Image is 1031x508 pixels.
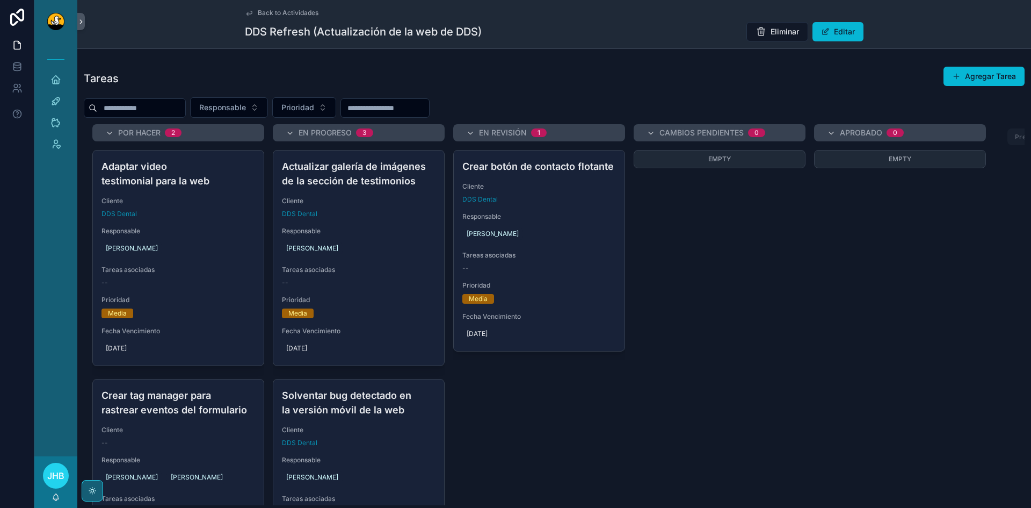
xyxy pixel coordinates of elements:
span: Tareas asociadas [101,266,255,274]
span: [DATE] [286,344,431,353]
span: -- [282,278,288,287]
div: 3 [362,128,367,137]
span: En Revisión [479,127,527,138]
span: Empty [889,155,911,163]
div: 0 [893,128,897,137]
span: Prioridad [101,296,255,304]
span: [PERSON_NAME] [286,473,338,482]
span: -- [462,264,469,273]
div: Media [288,309,307,318]
span: Responsable [101,227,255,235]
span: Responsable [199,102,246,113]
a: [PERSON_NAME] [282,242,343,255]
span: Cliente [101,197,255,205]
span: Prioridad [282,296,435,304]
h4: Adaptar video testimonial para la web [101,159,255,188]
span: [DATE] [106,344,251,353]
span: -- [101,278,108,287]
span: Fecha Vencimiento [282,327,435,335]
span: Eliminar [771,26,799,37]
span: Prioridad [281,102,314,113]
span: Prioridad [462,281,616,290]
a: [PERSON_NAME] [166,471,227,484]
span: Empty [708,155,731,163]
div: Media [469,294,488,304]
a: Back to Actividades [245,9,318,17]
h4: Crear tag manager para rastrear eventos del formulario [101,388,255,417]
span: [PERSON_NAME] [171,473,223,482]
span: -- [101,439,108,447]
h4: Solventar bug detectado en la versión móvil de la web [282,388,435,417]
h4: Crear botón de contacto flotante [462,159,616,174]
button: Eliminar [746,22,808,41]
span: Cliente [282,426,435,434]
span: Cliente [101,426,255,434]
div: Media [108,309,127,318]
div: 1 [538,128,540,137]
span: Fecha Vencimiento [462,312,616,321]
span: Aprobado [840,127,882,138]
span: Cambios Pendientes [659,127,744,138]
a: DDS Dental [282,210,317,218]
span: Tareas asociadas [282,495,435,503]
span: Responsable [282,227,435,235]
span: Fecha Vencimiento [101,327,255,335]
button: Select Button [190,97,268,118]
span: [PERSON_NAME] [467,230,519,238]
span: Tareas asociadas [462,251,616,260]
span: Responsable [462,212,616,221]
h1: DDS Refresh (Actualización de la web de DDS) [245,24,482,39]
a: DDS Dental [101,210,137,218]
button: Editar [812,22,863,41]
a: [PERSON_NAME] [101,471,162,484]
a: [PERSON_NAME] [282,471,343,484]
a: DDS Dental [462,195,498,204]
span: [DATE] [467,330,612,338]
div: 0 [754,128,759,137]
h1: Tareas [84,71,119,86]
button: Select Button [272,97,336,118]
a: Adaptar video testimonial para la webClienteDDS DentalResponsable[PERSON_NAME]Tareas asociadas--P... [92,150,264,366]
span: JHB [47,469,64,482]
a: [PERSON_NAME] [462,227,523,240]
span: Responsable [101,456,255,464]
a: [PERSON_NAME] [101,242,162,255]
span: [PERSON_NAME] [106,244,158,253]
h4: Actualizar galería de imágenes de la sección de testimonios [282,159,435,188]
span: Cliente [462,182,616,191]
a: Actualizar galería de imágenes de la sección de testimoniosClienteDDS DentalResponsable[PERSON_NA... [273,150,445,366]
span: Por Hacer [118,127,161,138]
span: Responsable [282,456,435,464]
a: Crear botón de contacto flotanteClienteDDS DentalResponsable[PERSON_NAME]Tareas asociadas--Priori... [453,150,625,352]
a: DDS Dental [282,439,317,447]
img: App logo [47,13,64,30]
div: 2 [171,128,175,137]
span: En Progreso [299,127,352,138]
button: Agregar Tarea [943,67,1025,86]
span: Tareas asociadas [101,495,255,503]
span: Tareas asociadas [282,266,435,274]
span: Back to Actividades [258,9,318,17]
div: scrollable content [34,43,77,168]
span: [PERSON_NAME] [286,244,338,253]
span: [PERSON_NAME] [106,473,158,482]
span: Cliente [282,197,435,205]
